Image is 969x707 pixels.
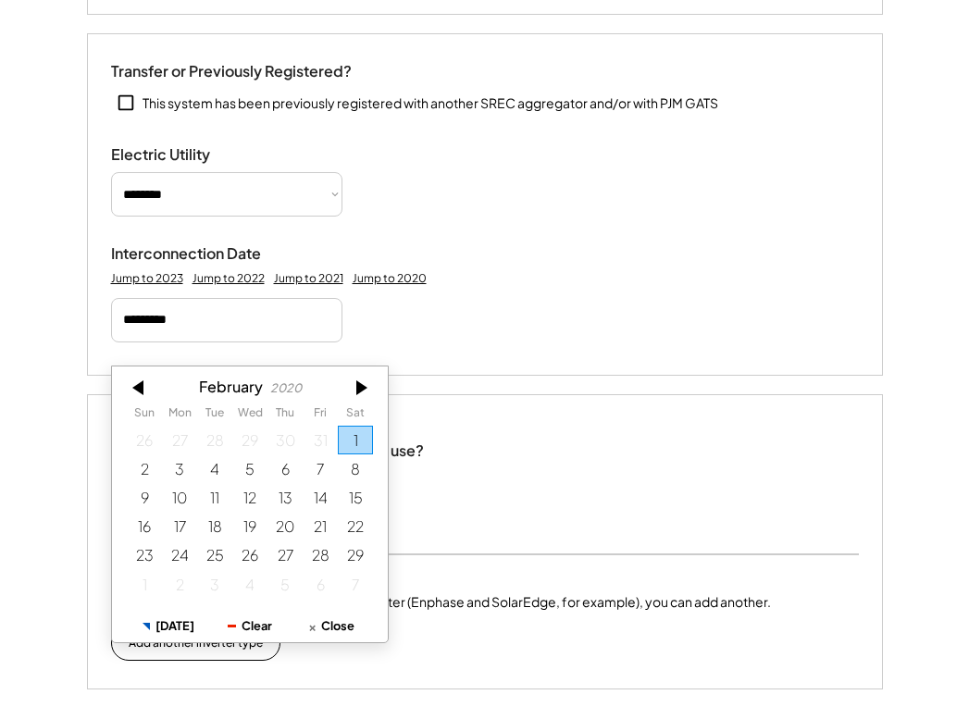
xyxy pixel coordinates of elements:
div: 2/08/2020 [338,454,373,483]
div: 3/04/2020 [232,569,267,598]
div: Transfer or Previously Registered? [111,62,352,81]
div: 2/28/2020 [303,540,338,569]
div: 2/15/2020 [338,483,373,512]
div: 1/30/2020 [267,425,303,453]
div: 2/26/2020 [232,540,267,569]
div: 3/05/2020 [267,569,303,598]
th: Wednesday [232,406,267,425]
th: Tuesday [197,406,232,425]
div: 2/13/2020 [267,483,303,512]
div: 1/26/2020 [127,425,162,453]
div: 2/04/2020 [197,454,232,483]
div: This system has been previously registered with another SREC aggregator and/or with PJM GATS [143,94,718,113]
th: Sunday [127,406,162,425]
button: [DATE] [128,610,209,642]
div: 2/01/2020 [338,425,373,453]
div: Jump to 2022 [193,271,265,286]
div: 2/19/2020 [232,512,267,540]
div: 2/12/2020 [232,483,267,512]
div: Jump to 2021 [274,271,343,286]
div: 2/21/2020 [303,512,338,540]
div: 2020 [269,381,301,395]
div: 2/29/2020 [338,540,373,569]
div: February [199,378,263,395]
div: 2/10/2020 [162,483,197,512]
div: 2/16/2020 [127,512,162,540]
div: 2/11/2020 [197,483,232,512]
button: Add another inverter type [111,626,280,661]
div: 2/03/2020 [162,454,197,483]
div: 2/22/2020 [338,512,373,540]
th: Saturday [338,406,373,425]
div: 3/07/2020 [338,569,373,598]
div: 3/06/2020 [303,569,338,598]
div: 3/01/2020 [127,569,162,598]
div: 2/06/2020 [267,454,303,483]
div: 2/09/2020 [127,483,162,512]
div: 2/18/2020 [197,512,232,540]
th: Monday [162,406,197,425]
div: 3/02/2020 [162,569,197,598]
div: 2/24/2020 [162,540,197,569]
div: If this system has more than one make of inverter (Enphase and SolarEdge, for example), you can a... [111,592,771,612]
div: Jump to 2023 [111,271,183,286]
div: 2/25/2020 [197,540,232,569]
div: 2/14/2020 [303,483,338,512]
div: 1/28/2020 [197,425,232,453]
div: 2/17/2020 [162,512,197,540]
div: 2/05/2020 [232,454,267,483]
div: 3/03/2020 [197,569,232,598]
div: 2/23/2020 [127,540,162,569]
div: Interconnection Date [111,244,296,264]
div: 2/20/2020 [267,512,303,540]
th: Friday [303,406,338,425]
div: 1/29/2020 [232,425,267,453]
th: Thursday [267,406,303,425]
div: 2/02/2020 [127,454,162,483]
div: Jump to 2020 [353,271,427,286]
div: 2/27/2020 [267,540,303,569]
div: 1/31/2020 [303,425,338,453]
div: Electric Utility [111,145,296,165]
button: Clear [209,610,291,642]
div: 1/27/2020 [162,425,197,453]
div: 2/07/2020 [303,454,338,483]
button: Close [290,610,371,642]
